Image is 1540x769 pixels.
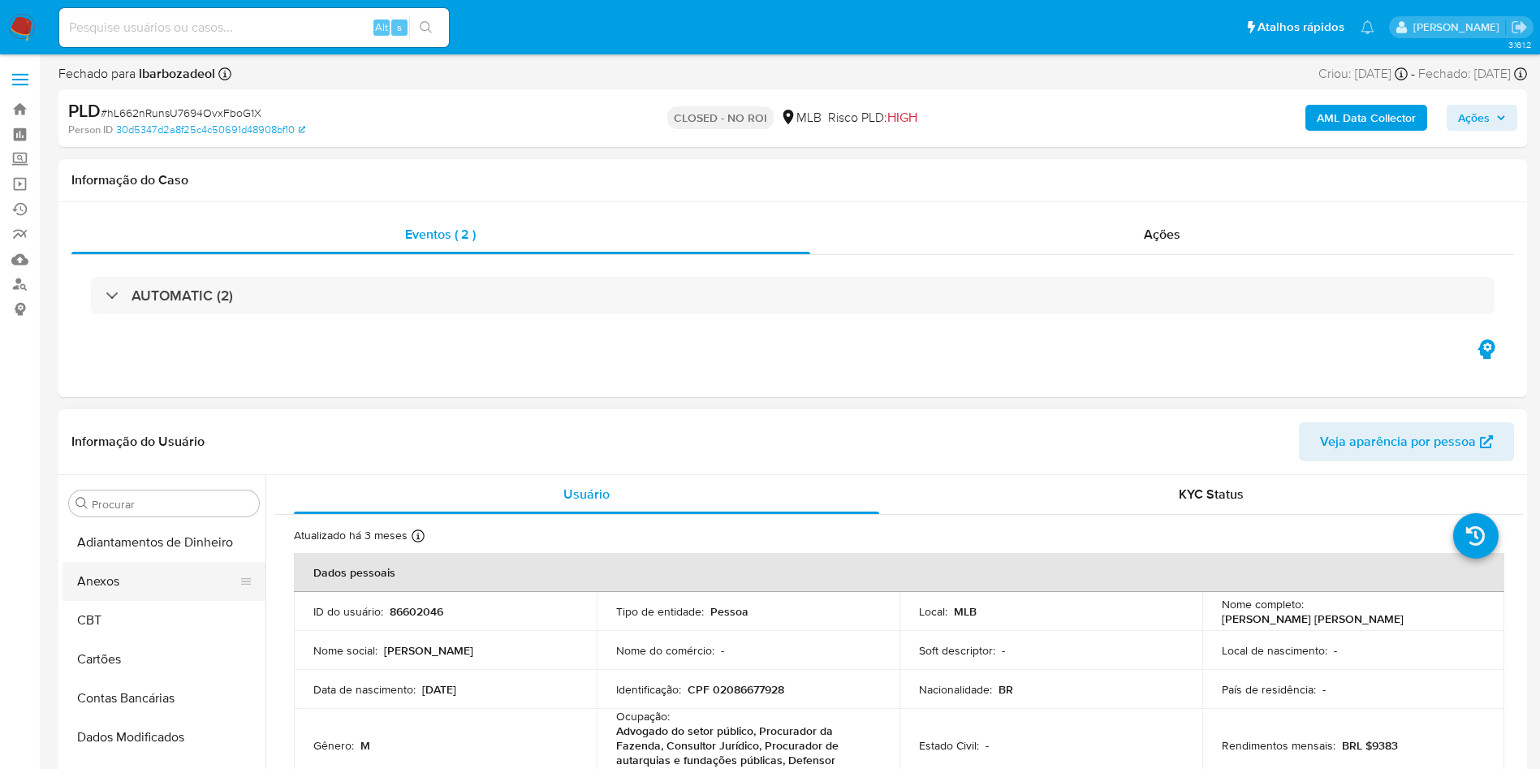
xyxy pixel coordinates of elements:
[1317,105,1416,131] b: AML Data Collector
[1305,105,1427,131] button: AML Data Collector
[919,643,995,658] p: Soft descriptor :
[616,709,670,724] p: Ocupação :
[780,109,822,127] div: MLB
[887,108,917,127] span: HIGH
[63,562,252,601] button: Anexos
[1299,422,1514,461] button: Veja aparência por pessoa
[1511,19,1528,36] a: Sair
[563,485,610,503] span: Usuário
[667,106,774,129] p: CLOSED - NO ROI
[75,497,88,510] button: Procurar
[986,738,989,753] p: -
[828,109,917,127] span: Risco PLD:
[1418,65,1527,83] div: Fechado: [DATE]
[397,19,402,35] span: s
[616,643,714,658] p: Nome do comércio :
[63,718,265,757] button: Dados Modificados
[132,287,233,305] h3: AUTOMATIC (2)
[375,19,388,35] span: Alt
[616,682,681,697] p: Identificação :
[1318,65,1408,83] div: Criou: [DATE]
[1411,65,1415,83] span: -
[999,682,1013,697] p: BR
[294,528,408,543] p: Atualizado há 3 meses
[405,225,476,244] span: Eventos ( 2 )
[1257,19,1344,36] span: Atalhos rápidos
[688,682,784,697] p: CPF 02086677928
[1458,105,1490,131] span: Ações
[1222,738,1335,753] p: Rendimentos mensais :
[919,682,992,697] p: Nacionalidade :
[1334,643,1337,658] p: -
[63,601,265,640] button: CBT
[360,738,370,753] p: M
[101,105,261,121] span: # hL662nRunsU7694OvxFboG1X
[1342,738,1398,753] p: BRL $9383
[313,738,354,753] p: Gênero :
[116,123,305,137] a: 30d5347d2a8f25c4c50691d48908bf10
[59,17,449,38] input: Pesquise usuários ou casos...
[1322,682,1326,697] p: -
[422,682,456,697] p: [DATE]
[313,682,416,697] p: Data de nascimento :
[384,643,473,658] p: [PERSON_NAME]
[390,604,443,619] p: 86602046
[710,604,748,619] p: Pessoa
[58,65,215,83] span: Fechado para
[313,643,377,658] p: Nome social :
[616,604,704,619] p: Tipo de entidade :
[71,172,1514,188] h1: Informação do Caso
[1144,225,1180,244] span: Ações
[1413,19,1505,35] p: magno.ferreira@mercadopago.com.br
[1222,611,1404,626] p: [PERSON_NAME] [PERSON_NAME]
[1222,643,1327,658] p: Local de nascimento :
[919,738,979,753] p: Estado Civil :
[919,604,947,619] p: Local :
[71,434,205,450] h1: Informação do Usuário
[1002,643,1005,658] p: -
[1222,682,1316,697] p: País de residência :
[313,604,383,619] p: ID do usuário :
[954,604,977,619] p: MLB
[63,640,265,679] button: Cartões
[294,553,1504,592] th: Dados pessoais
[63,679,265,718] button: Contas Bancárias
[1222,597,1304,611] p: Nome completo :
[63,523,265,562] button: Adiantamentos de Dinheiro
[1320,422,1476,461] span: Veja aparência por pessoa
[1179,485,1244,503] span: KYC Status
[1447,105,1517,131] button: Ações
[68,123,113,137] b: Person ID
[92,497,252,512] input: Procurar
[136,64,215,83] b: lbarbozadeol
[68,97,101,123] b: PLD
[721,643,724,658] p: -
[91,277,1495,314] div: AUTOMATIC (2)
[1361,20,1374,34] a: Notificações
[409,16,442,39] button: search-icon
